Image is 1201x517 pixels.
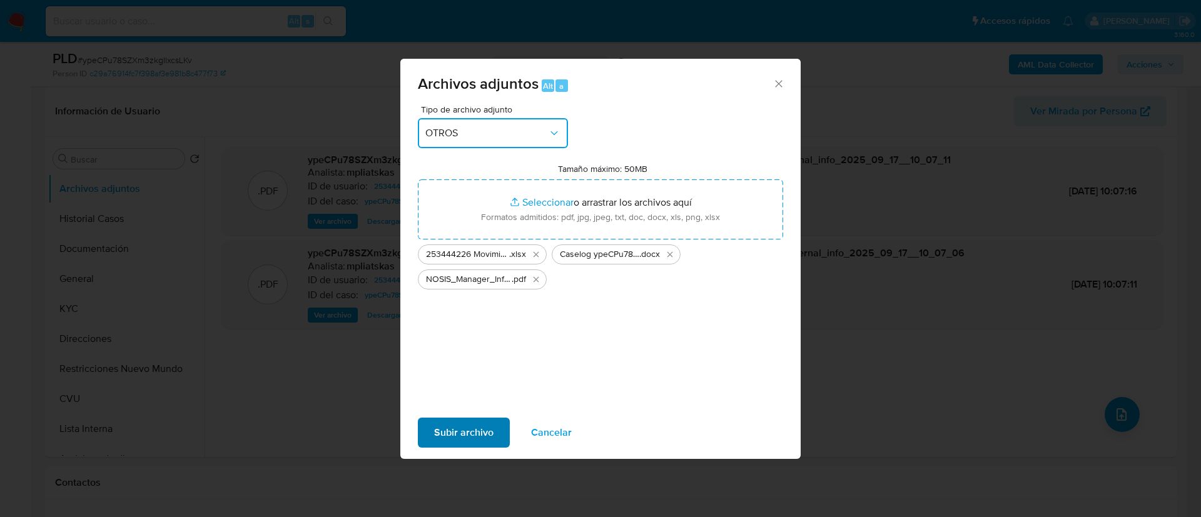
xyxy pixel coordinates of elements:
span: NOSIS_Manager_InformeIndividual_20231888153_654930_20250917100323 [426,273,512,286]
span: Alt [543,80,553,92]
button: OTROS [418,118,568,148]
button: Eliminar 253444226 Movimientos.xlsx [529,247,544,262]
button: Eliminar Caselog ypeCPu78SZXm3zkgIlxcsLKv_2025_08_18_23_12_51.docx [662,247,677,262]
span: Subir archivo [434,419,494,446]
span: .pdf [512,273,526,286]
label: Tamaño máximo: 50MB [558,163,647,174]
button: Cerrar [773,78,784,89]
span: .xlsx [509,248,526,261]
span: 253444226 Movimientos [426,248,509,261]
span: Tipo de archivo adjunto [421,105,571,114]
ul: Archivos seleccionados [418,239,783,289]
span: Caselog ypeCPu78SZXm3zkgIlxcsLKv_2025_08_18_23_12_51 [560,248,639,261]
span: .docx [639,248,660,261]
button: Subir archivo [418,418,510,448]
span: a [559,80,564,92]
button: Eliminar NOSIS_Manager_InformeIndividual_20231888153_654930_20250917100323.pdf [529,272,544,287]
span: Cancelar [531,419,572,446]
button: Cancelar [515,418,588,448]
span: OTROS [425,127,548,139]
span: Archivos adjuntos [418,73,539,94]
